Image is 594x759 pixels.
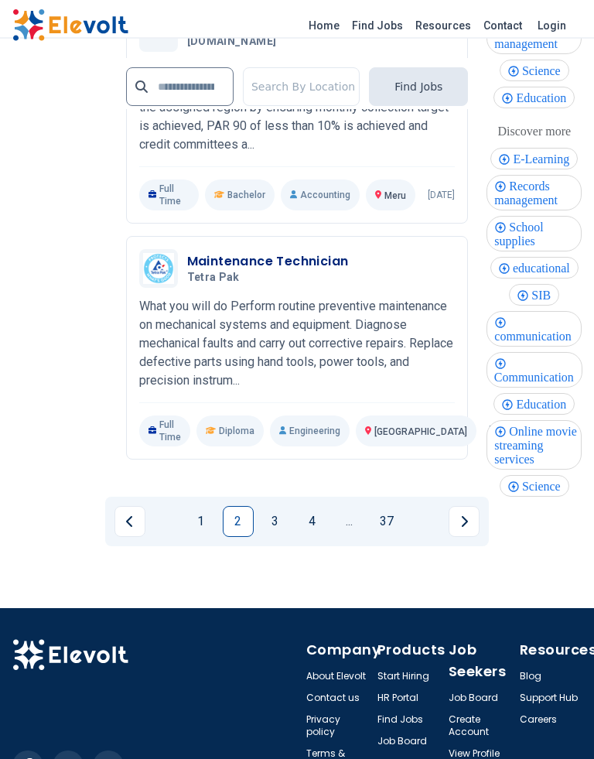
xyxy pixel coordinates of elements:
h4: Products [377,640,439,662]
a: Sistema.bioCredit Officer[DOMAIN_NAME]Your mission at [DOMAIN_NAME]: The credit officer will be r... [139,14,456,211]
div: Records management [486,176,582,211]
a: Find Jobs [346,13,409,38]
a: Job Board [377,736,427,748]
div: Education [493,87,575,109]
span: Online movie streaming services [494,426,577,467]
h4: Resources [520,640,582,662]
div: Science [500,476,569,497]
a: Job Board [449,692,498,705]
span: Education [516,398,571,412]
span: Communication [494,371,579,385]
p: [DATE] [428,190,455,202]
ul: Pagination [114,507,480,538]
div: educational [490,258,579,279]
div: School supplies [486,217,582,252]
p: Engineering [270,416,350,447]
p: What you will do Perform routine preventive maintenance on mechanical systems and equipment. Diag... [139,298,456,391]
span: [GEOGRAPHIC_DATA] [374,427,467,438]
a: HR Portal [377,692,418,705]
p: Full Time [139,180,199,211]
a: Page 3 [260,507,291,538]
span: Diploma [219,426,254,438]
a: Home [302,13,346,38]
button: Find Jobs [369,67,468,106]
a: Jump forward [334,507,365,538]
a: Page 2 is your current page [223,507,254,538]
div: Communication [486,353,582,388]
span: Science [522,480,565,494]
a: Page 1 [186,507,217,538]
div: Science [500,60,569,82]
span: communication [494,330,576,344]
iframe: Advertisement [12,46,108,510]
a: About Elevolt [306,671,366,683]
div: Online movie streaming services [486,421,582,470]
span: [DOMAIN_NAME] [187,36,277,50]
span: E-Learning [513,153,574,166]
span: Bachelor [227,190,265,202]
a: Start Hiring [377,671,429,683]
a: Page 4 [297,507,328,538]
a: Privacy policy [306,714,368,739]
h3: Maintenance Technician [187,253,349,272]
span: SIB [531,289,555,303]
span: Records management [494,24,562,51]
h4: Job Seekers [449,640,510,683]
p: Accounting [281,180,360,211]
span: Meru [384,191,406,202]
span: Science [522,65,565,78]
a: Blog [520,671,541,683]
a: Previous page [114,507,145,538]
a: Resources [409,13,477,38]
img: Elevolt [12,640,128,672]
span: Records management [494,180,562,207]
span: School supplies [494,221,543,248]
span: Education [516,92,571,105]
h4: Company [306,640,368,662]
p: Full Time [139,416,191,447]
a: Create Account [449,714,510,739]
a: Tetra PakMaintenance TechnicianTetra PakWhat you will do Perform routine preventive maintenance o... [139,250,456,447]
div: Education [493,394,575,415]
div: These are topics related to the article that might interest you [493,121,575,143]
a: Page 37 [371,507,402,538]
span: educational [513,262,575,275]
div: E-Learning [490,149,578,170]
iframe: Chat Widget [517,685,594,759]
a: Contact us [306,692,360,705]
a: Find Jobs [377,714,423,727]
a: Login [528,10,575,41]
a: Next page [449,507,480,538]
div: SIB [509,285,559,306]
img: Tetra Pak [143,254,174,285]
span: Tetra Pak [187,272,240,285]
img: Elevolt [12,9,128,42]
a: Contact [477,13,528,38]
div: communication [486,312,582,347]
